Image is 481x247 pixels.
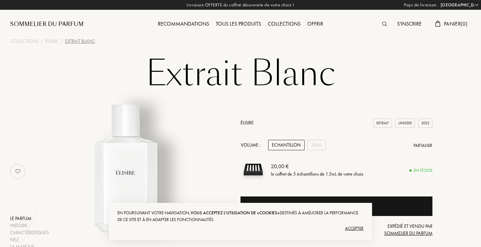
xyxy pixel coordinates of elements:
div: Histoire [10,222,49,229]
img: no_like_p.png [11,165,25,178]
a: Offrir [304,20,327,27]
div: En stock [409,167,432,174]
div: Offrir [304,20,327,29]
div: Unisexe [395,119,415,128]
div: Extrait Blanc [65,38,95,45]
div: / [40,38,43,45]
a: Collections [10,38,38,45]
span: Pays de livraison : [404,2,439,8]
div: En poursuivant votre navigation, destinés à améliorer la performance de ce site et à en adapter l... [117,210,364,223]
a: S'inscrire [394,20,425,27]
img: cart.svg [435,21,441,27]
div: 20,00 € [271,162,363,170]
h1: Extrait Blanc [72,55,409,92]
div: Le parfum [10,215,49,222]
div: Caractéristiques [10,229,49,236]
img: sample box [240,157,266,182]
div: Volume : [240,140,264,150]
a: Collections [264,20,304,27]
div: Collections [264,20,304,29]
div: S'inscrire [394,20,425,29]
a: Sommelier du Parfum [10,20,84,28]
div: 30mL [307,140,326,150]
div: le coffret de 5 échantillons de 1.5mL de votre choix [271,170,363,177]
a: Élisire [45,38,58,45]
div: Tous les produits [213,20,264,29]
span: Sommelier du Parfum [384,230,432,236]
div: Expédié et vendu par [368,223,432,237]
div: / [60,38,63,45]
div: Echantillon [268,140,305,150]
a: Recommandations [154,20,213,27]
div: Nez [10,236,49,243]
a: Tous les produits [213,20,264,27]
div: 2023 [418,119,432,128]
span: vous acceptez l'utilisation de «cookies» [191,210,280,216]
div: Recommandations [154,20,213,29]
span: Panier ( 0 ) [444,20,468,27]
img: search_icn.svg [382,22,387,26]
div: Partager [414,142,432,149]
div: Extrait [373,119,392,128]
div: Accepter [117,223,364,234]
a: Élisire [240,120,254,126]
